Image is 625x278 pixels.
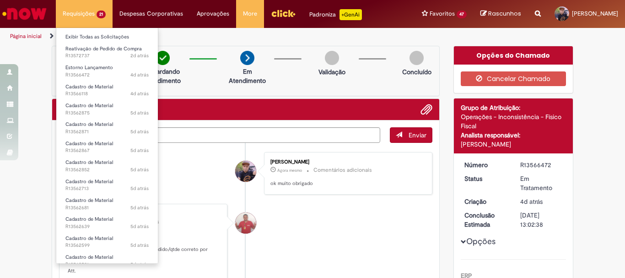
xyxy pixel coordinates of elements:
span: 5d atrás [130,242,149,249]
p: Validação [318,67,345,76]
span: 4d atrás [130,90,149,97]
span: 47 [457,11,467,18]
time: 27/09/2025 09:54:05 [130,52,149,59]
span: 5d atrás [130,261,149,268]
span: Cadastro de Material [65,254,113,261]
a: Aberto R13562681 : Cadastro de Material [56,196,158,213]
span: Requisições [63,9,95,18]
a: Aberto R13572737 : Reativação de Pedido de Compra [56,44,158,61]
span: [PERSON_NAME] [572,10,618,17]
span: R13566118 [65,90,149,98]
p: ok muito obrigado [270,180,423,187]
span: 2d atrás [130,52,149,59]
span: More [243,9,257,18]
div: Operações - Inconsistência - Físico Fiscal [461,112,566,131]
a: Aberto R13562639 : Cadastro de Material [56,214,158,231]
time: 24/09/2025 11:45:42 [130,223,149,230]
span: R13562599 [65,242,149,249]
img: img-circle-grey.png [325,51,339,65]
span: Reativação de Pedido de Compra [65,45,142,52]
a: Aberto R13566472 : Estorno Lançamento [56,63,158,80]
img: check-circle-green.png [156,51,170,65]
time: 25/09/2025 12:40:28 [130,71,149,78]
a: Aberto R13562871 : Cadastro de Material [56,120,158,136]
span: 5d atrás [130,204,149,211]
div: 25/09/2025 12:40:27 [520,197,563,206]
ul: Requisições [56,27,158,264]
span: R13562639 [65,223,149,230]
a: Aberto R13562852 : Cadastro de Material [56,158,158,174]
span: R13562681 [65,204,149,212]
a: Rascunhos [480,10,521,18]
a: Aberto R13562713 : Cadastro de Material [56,177,158,194]
img: ServiceNow [1,5,48,23]
span: Enviar [409,131,426,139]
span: Cadastro de Material [65,235,113,242]
time: 24/09/2025 11:39:01 [130,261,149,268]
div: R13566472 [520,160,563,169]
span: Aprovações [197,9,229,18]
div: Grupo de Atribuição: [461,103,566,112]
span: Cadastro de Material [65,83,113,90]
span: R13562875 [65,109,149,117]
div: [PERSON_NAME] [461,140,566,149]
span: Cadastro de Material [65,178,113,185]
dt: Status [458,174,514,183]
span: 5d atrás [130,128,149,135]
time: 24/09/2025 12:41:39 [130,109,149,116]
img: arrow-next.png [240,51,254,65]
div: Alessandro De Jesus Santos [235,161,256,182]
span: 5d atrás [130,147,149,154]
a: Aberto R13562867 : Cadastro de Material [56,139,158,156]
span: Cadastro de Material [65,102,113,109]
time: 24/09/2025 11:40:04 [130,242,149,249]
p: +GenAi [339,9,362,20]
span: Despesas Corporativas [119,9,183,18]
span: Cadastro de Material [65,121,113,128]
span: Cadastro de Material [65,159,113,166]
span: 21 [97,11,106,18]
p: Concluído [402,67,431,76]
span: 5d atrás [130,166,149,173]
img: click_logo_yellow_360x200.png [271,6,296,20]
span: 4d atrás [520,197,543,206]
div: Em Tratamento [520,174,563,192]
time: 24/09/2025 11:57:40 [130,185,149,192]
span: R13562713 [65,185,149,192]
span: 5d atrás [130,185,149,192]
span: Estorno Lançamento [65,64,113,71]
dt: Conclusão Estimada [458,211,514,229]
dt: Criação [458,197,514,206]
a: Página inicial [10,33,42,40]
button: Enviar [390,127,432,143]
time: 24/09/2025 12:39:30 [130,147,149,154]
span: R13562871 [65,128,149,136]
a: Aberto R13566118 : Cadastro de Material [56,82,158,99]
div: Analista responsável: [461,131,566,140]
a: Aberto R13562875 : Cadastro de Material [56,101,158,118]
img: img-circle-grey.png [409,51,424,65]
div: Padroniza [309,9,362,20]
div: Opções do Chamado [454,46,573,65]
span: Cadastro de Material [65,197,113,204]
div: [DATE] 13:02:38 [520,211,563,229]
time: 24/09/2025 12:40:27 [130,128,149,135]
span: Agora mesmo [277,168,302,173]
span: Favoritos [430,9,455,18]
span: Rascunhos [488,9,521,18]
p: Em Atendimento [225,67,269,85]
dt: Número [458,160,514,169]
span: R13562591 [65,261,149,268]
button: Adicionar anexos [420,104,432,115]
span: 5d atrás [130,109,149,116]
div: Erik Emanuel Dos Santos Lino [235,213,256,234]
span: R13572737 [65,52,149,60]
time: 25/09/2025 12:40:27 [520,197,543,206]
a: Aberto R13562599 : Cadastro de Material [56,234,158,251]
span: Cadastro de Material [65,216,113,223]
span: Cadastro de Material [65,140,113,147]
span: R13566472 [65,71,149,79]
a: Aberto R13562591 : Cadastro de Material [56,252,158,269]
span: 4d atrás [130,71,149,78]
ul: Trilhas de página [7,28,410,45]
